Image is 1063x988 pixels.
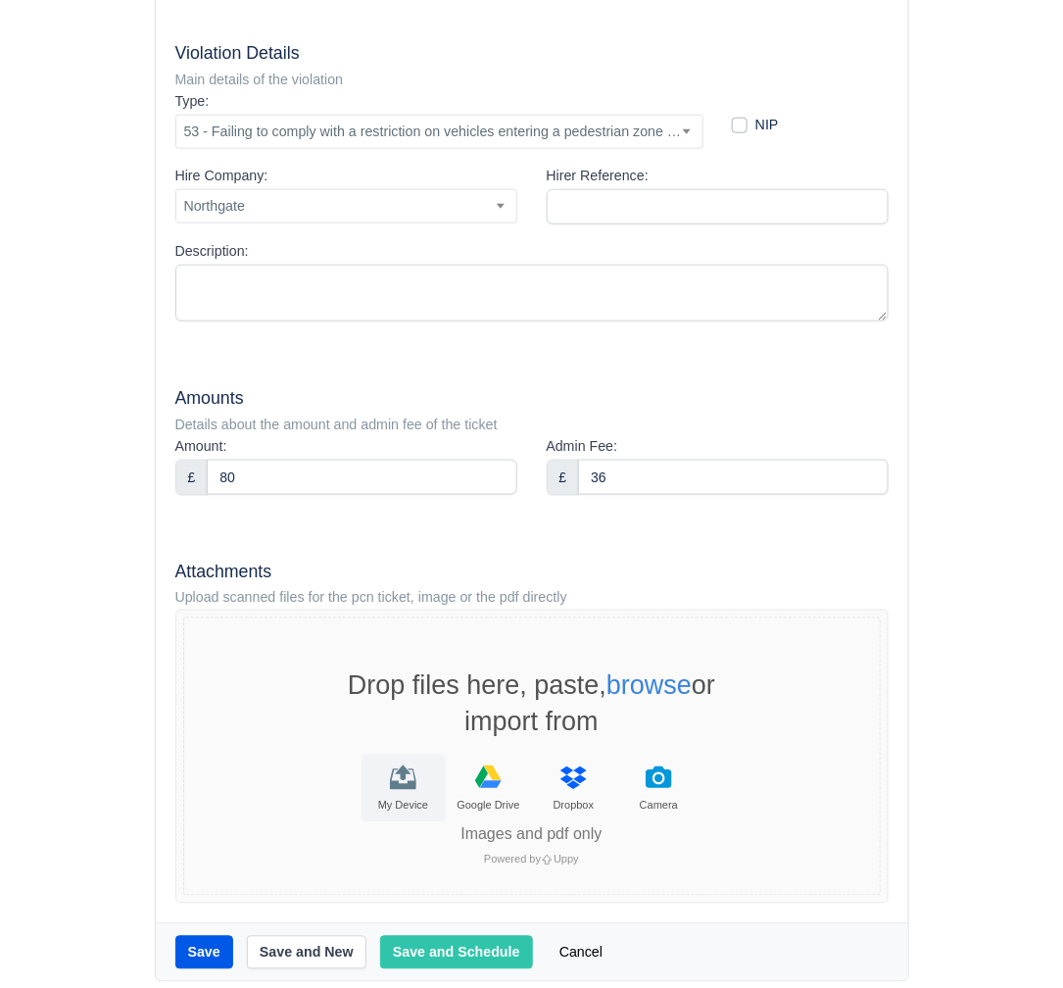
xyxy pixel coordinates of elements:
button: browse [606,673,692,700]
h5: Amounts [175,388,889,409]
iframe: Chat Widget [965,894,1063,988]
label: NIP [755,114,779,136]
span: 53 - Failing to comply with a restriction on vehicles entering a pedestrian zone (N/A) [175,115,703,149]
div: Images and pdf only [238,824,826,846]
div: Main details of the violation [175,69,889,91]
div: £ [547,460,580,495]
span: Northgate [176,194,516,219]
label: Amount: [175,435,227,458]
h5: Attachments [175,563,889,583]
label: Description: [175,240,249,263]
button: Save [175,936,233,969]
div: Details about the amount and admin fee of the ticket [175,414,889,436]
a: Powered byUppy [484,854,579,865]
span: Uppy [554,854,579,865]
div: Upload scanned files for the pcn ticket, image or the pdf directly [175,587,889,610]
span: 53 - Failing to comply with a restriction on vehicles entering a pedestrian zone (N/A) [176,120,702,144]
div: £ [175,460,209,495]
div: File Uploader [175,610,889,904]
div: Drop files here, paste, or import from [302,668,762,740]
button: Save and New [247,936,366,969]
label: Hirer Reference: [547,165,649,187]
label: Admin Fee: [547,435,618,458]
span: Northgate [175,189,517,223]
label: Hire Company: [175,165,268,187]
a: Cancel [547,936,615,969]
h5: Violation Details [175,43,889,64]
button: Save and Schedule [380,936,533,969]
label: Type: [175,90,210,113]
input: 0.00 [207,460,516,495]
